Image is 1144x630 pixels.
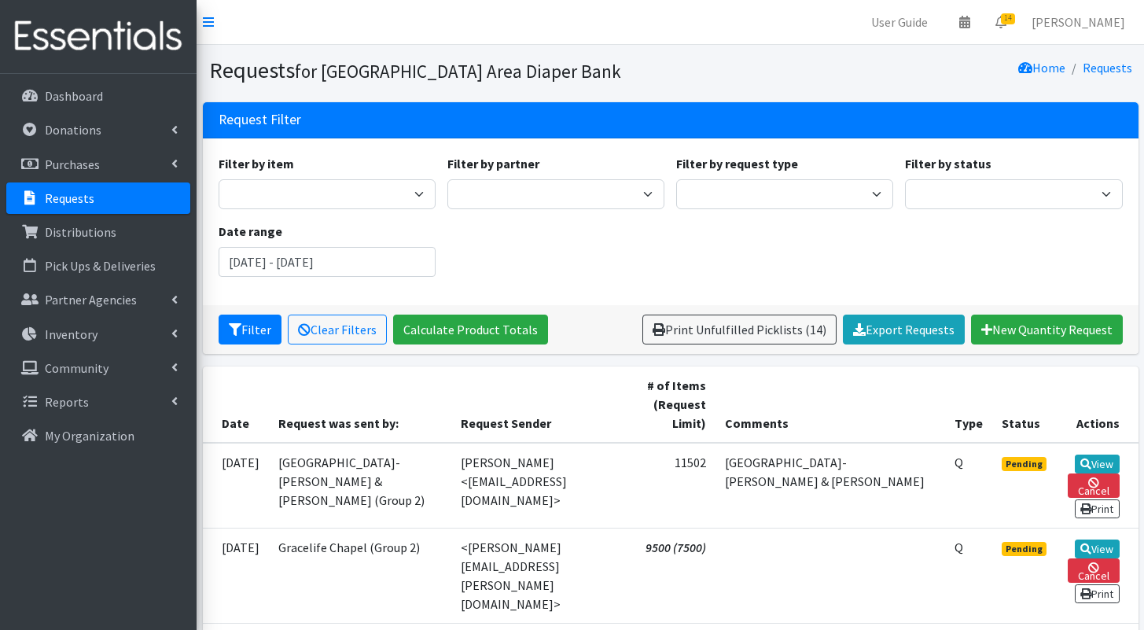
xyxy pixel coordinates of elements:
th: Date [203,367,269,443]
a: Print [1075,499,1120,518]
td: [DATE] [203,528,269,623]
th: Type [945,367,992,443]
td: [PERSON_NAME] <[EMAIL_ADDRESS][DOMAIN_NAME]> [451,443,635,529]
p: Requests [45,190,94,206]
a: [PERSON_NAME] [1019,6,1138,38]
td: [GEOGRAPHIC_DATA]- [PERSON_NAME] & [PERSON_NAME] [715,443,945,529]
a: Dashboard [6,80,190,112]
a: Cancel [1068,558,1120,583]
abbr: Quantity [955,455,963,470]
a: New Quantity Request [971,315,1123,344]
a: Partner Agencies [6,284,190,315]
a: Community [6,352,190,384]
img: HumanEssentials [6,10,190,63]
a: 14 [983,6,1019,38]
th: # of Items (Request Limit) [636,367,715,443]
p: Distributions [45,224,116,240]
a: Inventory [6,319,190,350]
a: Print [1075,584,1120,603]
p: Purchases [45,157,100,172]
a: Distributions [6,216,190,248]
p: Dashboard [45,88,103,104]
label: Date range [219,222,282,241]
a: Donations [6,114,190,146]
a: Home [1018,60,1065,76]
a: Cancel [1068,473,1120,498]
th: Comments [715,367,945,443]
a: Pick Ups & Deliveries [6,250,190,282]
abbr: Quantity [955,540,963,555]
a: Requests [1083,60,1132,76]
p: Reports [45,394,89,410]
label: Filter by partner [447,154,539,173]
p: My Organization [45,428,134,444]
a: Print Unfulfilled Picklists (14) [642,315,837,344]
a: Purchases [6,149,190,180]
input: January 1, 2011 - December 31, 2011 [219,247,436,277]
label: Filter by request type [676,154,798,173]
td: <[PERSON_NAME][EMAIL_ADDRESS][PERSON_NAME][DOMAIN_NAME]> [451,528,635,623]
a: Export Requests [843,315,965,344]
span: Pending [1002,457,1047,471]
a: Reports [6,386,190,418]
th: Request was sent by: [269,367,452,443]
p: Inventory [45,326,97,342]
p: Pick Ups & Deliveries [45,258,156,274]
a: My Organization [6,420,190,451]
td: 9500 (7500) [636,528,715,623]
th: Status [992,367,1058,443]
a: User Guide [859,6,940,38]
th: Request Sender [451,367,635,443]
button: Filter [219,315,281,344]
a: View [1075,540,1120,558]
label: Filter by item [219,154,294,173]
p: Partner Agencies [45,292,137,308]
label: Filter by status [905,154,991,173]
p: Community [45,360,109,376]
a: Calculate Product Totals [393,315,548,344]
p: Donations [45,122,101,138]
a: Requests [6,182,190,214]
span: 14 [1001,13,1015,24]
a: View [1075,455,1120,473]
td: 11502 [636,443,715,529]
td: [GEOGRAPHIC_DATA]-[PERSON_NAME] & [PERSON_NAME] (Group 2) [269,443,452,529]
span: Pending [1002,542,1047,556]
th: Actions [1058,367,1138,443]
a: Clear Filters [288,315,387,344]
td: [DATE] [203,443,269,529]
small: for [GEOGRAPHIC_DATA] Area Diaper Bank [295,60,621,83]
h1: Requests [209,57,665,84]
h3: Request Filter [219,112,301,128]
td: Gracelife Chapel (Group 2) [269,528,452,623]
